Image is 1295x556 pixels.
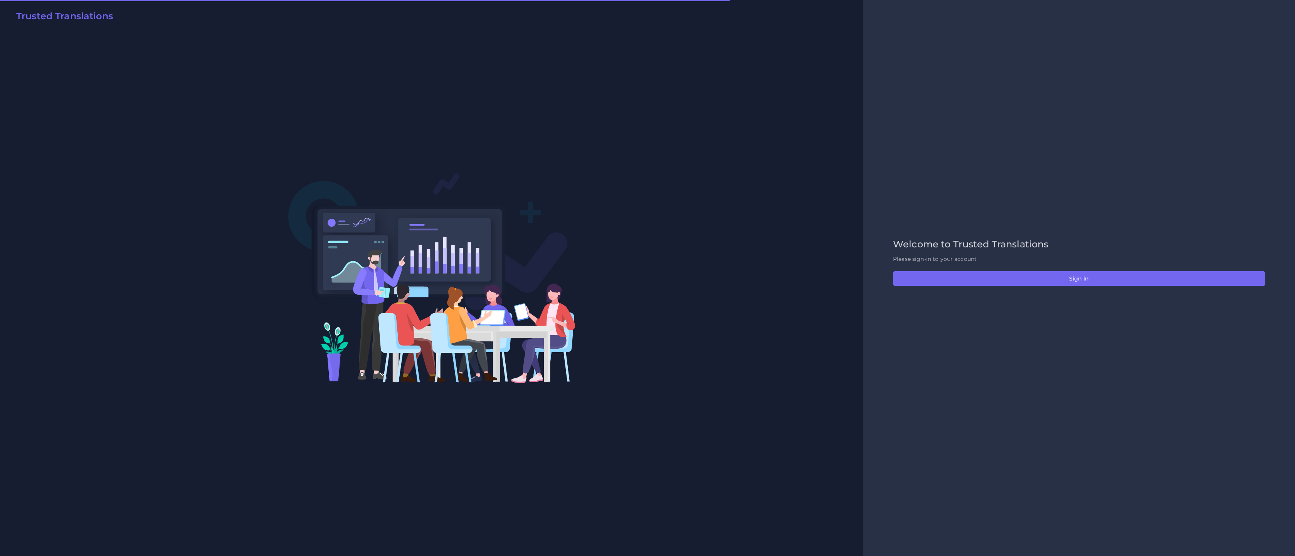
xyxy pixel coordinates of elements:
img: Login V2 [288,173,576,383]
h2: Trusted Translations [16,11,113,22]
button: Sign in [893,271,1265,286]
a: Trusted Translations [11,11,113,25]
p: Please sign-in to your account [893,255,1265,263]
h2: Welcome to Trusted Translations [893,239,1265,250]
